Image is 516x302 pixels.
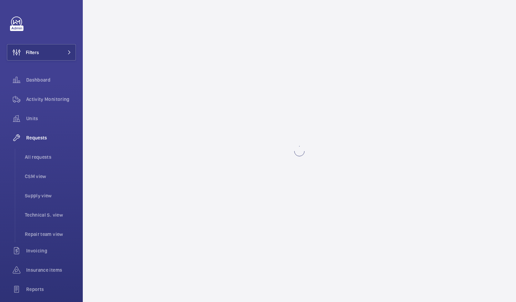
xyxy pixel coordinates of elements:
[26,96,76,103] span: Activity Monitoring
[26,247,76,254] span: Invoicing
[25,154,76,160] span: All requests
[26,134,76,141] span: Requests
[26,267,76,273] span: Insurance items
[25,231,76,238] span: Repair team view
[26,115,76,122] span: Units
[26,49,39,56] span: Filters
[25,211,76,218] span: Technical S. view
[25,173,76,180] span: CSM view
[7,44,76,61] button: Filters
[25,192,76,199] span: Supply view
[26,76,76,83] span: Dashboard
[26,286,76,293] span: Reports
